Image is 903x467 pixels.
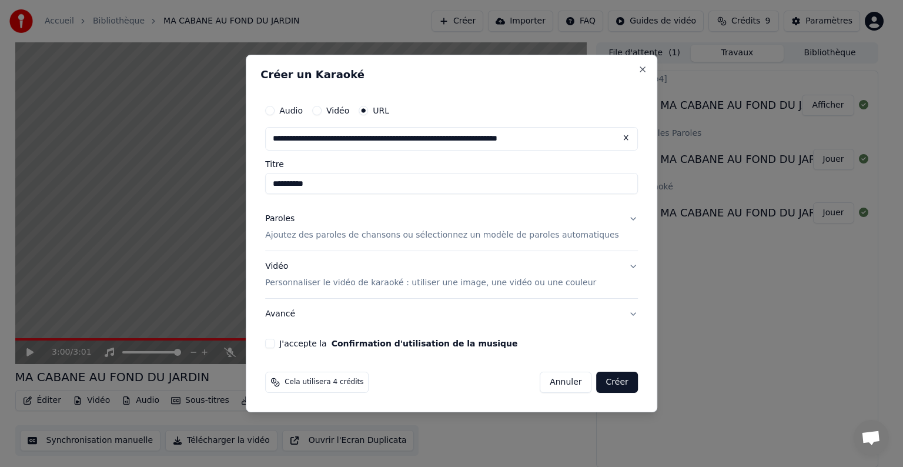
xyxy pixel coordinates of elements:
[265,204,638,251] button: ParolesAjoutez des paroles de chansons ou sélectionnez un modèle de paroles automatiques
[326,106,349,115] label: Vidéo
[265,160,638,168] label: Titre
[265,277,596,289] p: Personnaliser le vidéo de karaoké : utiliser une image, une vidéo ou une couleur
[597,372,638,393] button: Créer
[279,106,303,115] label: Audio
[285,378,363,387] span: Cela utilisera 4 crédits
[265,251,638,298] button: VidéoPersonnaliser le vidéo de karaoké : utiliser une image, une vidéo ou une couleur
[260,69,643,80] h2: Créer un Karaoké
[540,372,591,393] button: Annuler
[332,339,518,348] button: J'accepte la
[265,213,295,225] div: Paroles
[265,299,638,329] button: Avancé
[279,339,517,348] label: J'accepte la
[265,229,619,241] p: Ajoutez des paroles de chansons ou sélectionnez un modèle de paroles automatiques
[373,106,389,115] label: URL
[265,261,596,289] div: Vidéo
